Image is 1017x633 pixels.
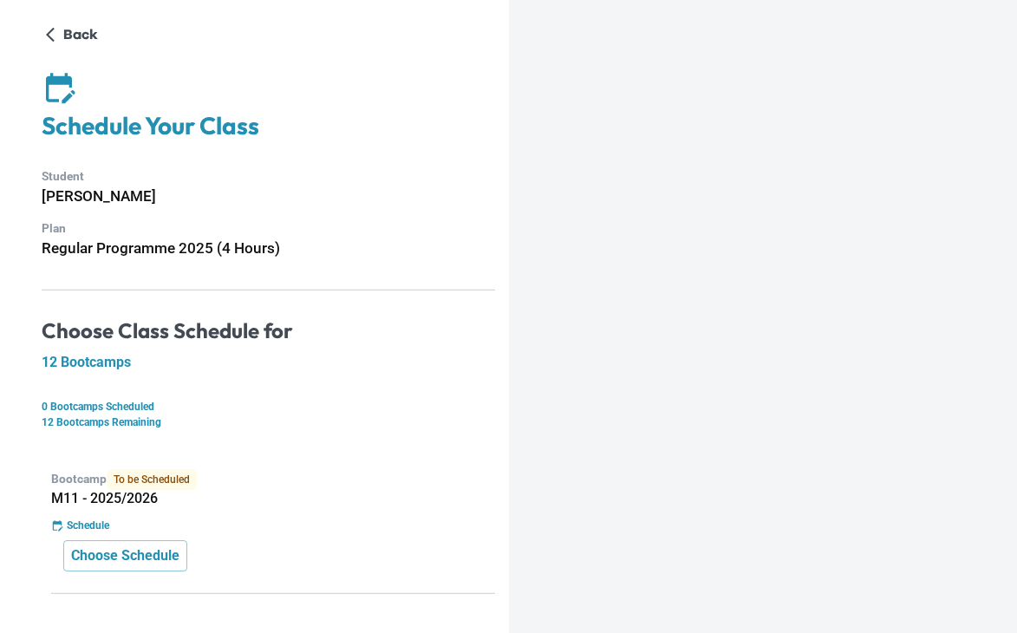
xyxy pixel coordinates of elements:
[42,414,495,430] p: 12 Bootcamps Remaining
[42,167,495,186] p: Student
[42,185,495,208] h6: [PERSON_NAME]
[42,237,495,260] h6: Regular Programme 2025 (4 Hours)
[71,545,179,566] p: Choose Schedule
[51,469,495,490] p: Bootcamp
[42,111,495,141] h4: Schedule Your Class
[42,354,495,371] h5: 12 Bootcamps
[107,469,197,490] span: To be Scheduled
[42,219,495,238] p: Plan
[63,540,187,571] button: Choose Schedule
[67,518,109,533] p: Schedule
[42,21,105,49] button: Back
[63,24,98,45] p: Back
[42,318,495,344] h4: Choose Class Schedule for
[51,490,495,507] h5: M11 - 2025/2026
[42,399,495,414] p: 0 Bootcamps Scheduled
